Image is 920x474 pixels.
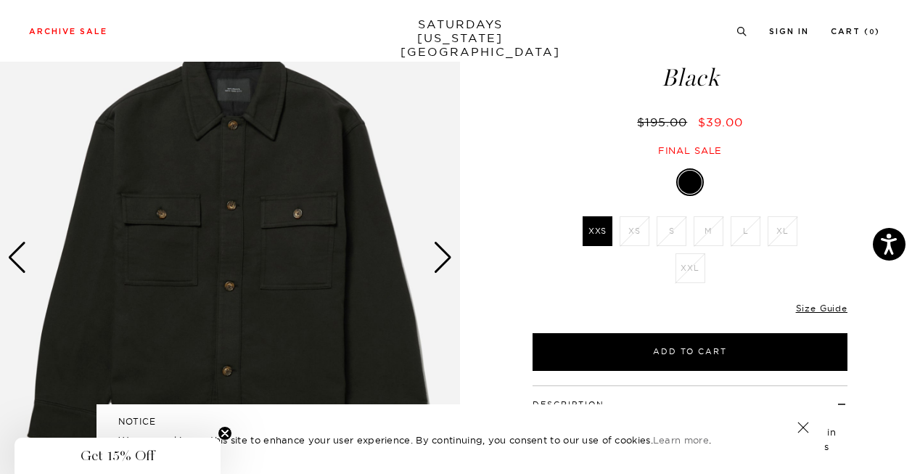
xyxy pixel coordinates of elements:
label: XXS [583,216,612,246]
a: Cart (0) [831,28,880,36]
button: Close teaser [218,426,232,441]
div: Final sale [530,144,850,157]
a: SATURDAYS[US_STATE][GEOGRAPHIC_DATA] [401,17,520,59]
button: Description [533,401,604,409]
span: $39.00 [698,115,743,129]
div: Previous slide [7,242,27,274]
a: Learn more [653,434,709,446]
div: Get 15% OffClose teaser [15,438,221,474]
a: Sign In [769,28,809,36]
h1: [PERSON_NAME] Overshirt [530,15,850,90]
div: Next slide [433,242,453,274]
span: Get 15% Off [81,447,155,465]
h5: NOTICE [118,415,802,428]
small: 0 [869,29,875,36]
a: Size Guide [796,303,847,314]
button: Add to Cart [533,333,847,371]
span: Black [530,66,850,90]
a: Archive Sale [29,28,107,36]
del: $195.00 [637,115,693,129]
p: We use cookies on this site to enhance your user experience. By continuing, you consent to our us... [118,433,750,447]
